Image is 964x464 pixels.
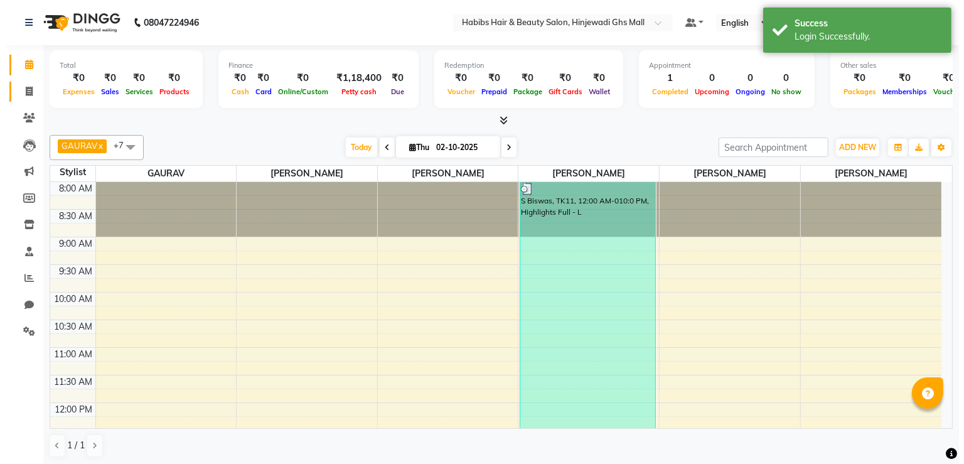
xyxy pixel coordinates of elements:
div: ₹0 [439,71,473,85]
img: logo [32,5,118,40]
div: ₹0 [924,71,962,85]
span: 1 / 1 [62,439,79,452]
span: Thu [400,143,427,152]
input: 2025-10-02 [427,138,490,157]
div: Success [789,17,936,30]
span: GAURAV [90,166,231,181]
span: [PERSON_NAME] [795,166,936,181]
span: Today [340,138,372,157]
span: Gift Cards [540,87,580,96]
span: Petty cash [333,87,374,96]
span: [PERSON_NAME] [231,166,372,181]
b: 08047224946 [138,5,193,40]
span: Expenses [54,87,92,96]
span: [PERSON_NAME] [372,166,513,181]
span: [PERSON_NAME] [654,166,795,181]
span: Prepaid [473,87,505,96]
span: Sales [92,87,117,96]
a: x [92,141,97,151]
div: Total [54,60,187,71]
div: ₹0 [580,71,608,85]
div: Appointment [643,60,799,71]
div: 0 [686,71,727,85]
div: 10:30 AM [46,320,90,333]
div: 11:30 AM [46,375,90,389]
span: [PERSON_NAME] [513,166,653,181]
div: ₹0 [874,71,924,85]
span: Ongoing [727,87,763,96]
div: 0 [763,71,799,85]
div: ₹0 [381,71,403,85]
div: ₹0 [223,71,247,85]
div: Login Successfully. [789,30,936,43]
span: Vouchers [924,87,962,96]
span: Upcoming [686,87,727,96]
span: Cash [223,87,247,96]
div: Finance [223,60,403,71]
div: ₹0 [473,71,505,85]
div: 10:00 AM [46,293,90,306]
span: No show [763,87,799,96]
span: Memberships [874,87,924,96]
div: 9:00 AM [51,237,90,251]
span: Online/Custom [269,87,326,96]
div: Redemption [439,60,608,71]
input: Search Appointment [713,138,823,157]
span: Products [151,87,187,96]
div: 9:30 AM [51,265,90,278]
span: Completed [643,87,686,96]
div: 8:00 AM [51,182,90,195]
div: ₹0 [151,71,187,85]
div: 12:00 PM [47,403,90,416]
div: ₹0 [92,71,117,85]
span: GAURAV [56,141,92,151]
div: 1 [643,71,686,85]
div: 0 [727,71,763,85]
div: ₹0 [505,71,540,85]
span: Services [117,87,151,96]
div: ₹0 [247,71,269,85]
div: ₹0 [835,71,874,85]
span: Packages [835,87,874,96]
span: Wallet [580,87,608,96]
div: ₹0 [269,71,326,85]
div: Stylist [45,166,90,179]
div: ₹1,18,400 [326,71,381,85]
span: Voucher [439,87,473,96]
div: ₹0 [540,71,580,85]
div: 8:30 AM [51,210,90,223]
span: +7 [108,140,127,150]
span: Package [505,87,540,96]
span: Due [382,87,402,96]
span: Card [247,87,269,96]
span: ADD NEW [833,143,870,152]
div: ₹0 [117,71,151,85]
button: ADD NEW [830,139,874,156]
div: ₹0 [54,71,92,85]
div: 11:00 AM [46,348,90,361]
